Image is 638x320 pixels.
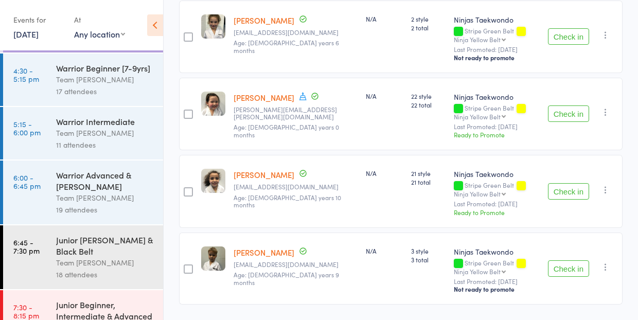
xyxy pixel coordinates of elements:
[13,11,64,28] div: Events for
[56,257,154,269] div: Team [PERSON_NAME]
[234,193,341,209] span: Age: [DEMOGRAPHIC_DATA] years 10 months
[56,169,154,192] div: Warrior Advanced & [PERSON_NAME]
[74,28,125,40] div: Any location
[56,204,154,216] div: 19 attendees
[3,107,163,159] a: 5:15 -6:00 pmWarrior IntermediateTeam [PERSON_NAME]11 attendees
[454,208,540,217] div: Ready to Promote
[234,38,339,54] span: Age: [DEMOGRAPHIC_DATA] years 6 months
[411,14,446,23] span: 2 style
[56,234,154,257] div: Junior [PERSON_NAME] & Black Belt
[454,36,501,43] div: Ninja Yellow Belt
[454,169,540,179] div: Ninjas Taekwondo
[234,183,358,190] small: mustangsally81@hotmail.com
[454,182,540,197] div: Stripe Green Belt
[411,23,446,32] span: 2 total
[454,92,540,102] div: Ninjas Taekwondo
[74,11,125,28] div: At
[56,85,154,97] div: 17 attendees
[13,303,39,319] time: 7:30 - 8:15 pm
[3,161,163,224] a: 6:00 -6:45 pmWarrior Advanced & [PERSON_NAME]Team [PERSON_NAME]19 attendees
[13,120,41,136] time: 5:15 - 6:00 pm
[56,62,154,74] div: Warrior Beginner [7-9yrs]
[454,285,540,293] div: Not ready to promote
[454,130,540,139] div: Ready to Promote
[13,28,39,40] a: [DATE]
[454,246,540,257] div: Ninjas Taekwondo
[366,92,402,100] div: N/A
[411,100,446,109] span: 22 total
[366,246,402,255] div: N/A
[454,27,540,43] div: Stripe Green Belt
[201,169,225,193] img: image1668808348.png
[548,105,589,122] button: Check in
[454,14,540,25] div: Ninjas Taekwondo
[411,255,446,264] span: 3 total
[234,29,358,36] small: amandaherling@uol.com.br
[454,54,540,62] div: Not ready to promote
[548,183,589,200] button: Check in
[56,139,154,151] div: 11 attendees
[13,238,40,255] time: 6:45 - 7:30 pm
[234,15,294,26] a: [PERSON_NAME]
[411,177,446,186] span: 21 total
[201,246,225,271] img: image1693548066.png
[234,92,294,103] a: [PERSON_NAME]
[56,192,154,204] div: Team [PERSON_NAME]
[201,14,225,39] img: image1693549008.png
[454,123,540,130] small: Last Promoted: [DATE]
[548,28,589,45] button: Check in
[411,246,446,255] span: 3 style
[234,247,294,258] a: [PERSON_NAME]
[3,54,163,106] a: 4:30 -5:15 pmWarrior Beginner [7-9yrs]Team [PERSON_NAME]17 attendees
[234,270,339,286] span: Age: [DEMOGRAPHIC_DATA] years 9 months
[13,66,39,83] time: 4:30 - 5:15 pm
[234,169,294,180] a: [PERSON_NAME]
[454,113,501,120] div: Ninja Yellow Belt
[366,169,402,177] div: N/A
[56,74,154,85] div: Team [PERSON_NAME]
[234,261,358,268] small: marcus@otto88.com.au
[3,225,163,289] a: 6:45 -7:30 pmJunior [PERSON_NAME] & Black BeltTeam [PERSON_NAME]18 attendees
[454,190,501,197] div: Ninja Yellow Belt
[454,200,540,207] small: Last Promoted: [DATE]
[411,92,446,100] span: 22 style
[13,173,41,190] time: 6:00 - 6:45 pm
[411,169,446,177] span: 21 style
[366,14,402,23] div: N/A
[454,46,540,53] small: Last Promoted: [DATE]
[56,269,154,280] div: 18 attendees
[56,127,154,139] div: Team [PERSON_NAME]
[454,259,540,275] div: Stripe Green Belt
[454,278,540,285] small: Last Promoted: [DATE]
[56,116,154,127] div: Warrior Intermediate
[201,92,225,116] img: image1668749161.png
[234,122,339,138] span: Age: [DEMOGRAPHIC_DATA] years 0 months
[454,104,540,120] div: Stripe Green Belt
[454,268,501,275] div: Ninja Yellow Belt
[234,106,358,121] small: Tim.bensley@hotmail.com
[548,260,589,277] button: Check in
